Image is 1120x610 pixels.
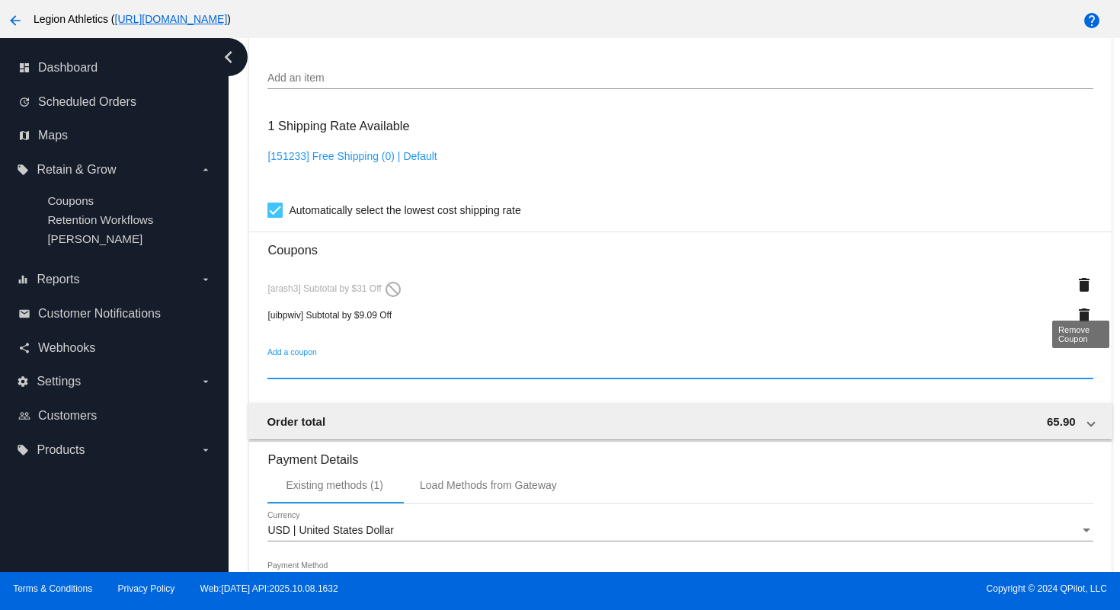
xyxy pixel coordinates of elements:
a: Web:[DATE] API:2025.10.08.1632 [200,583,338,594]
span: Reports [37,273,79,286]
mat-icon: delete [1075,276,1093,294]
span: Scheduled Orders [38,95,136,109]
a: update Scheduled Orders [18,90,212,114]
div: Existing methods (1) [286,479,383,491]
a: Coupons [47,194,94,207]
span: Order total [267,415,325,428]
a: people_outline Customers [18,404,212,428]
mat-icon: delete [1075,306,1093,324]
mat-icon: do_not_disturb [384,280,402,299]
a: Privacy Policy [118,583,175,594]
a: dashboard Dashboard [18,56,212,80]
span: Products [37,443,85,457]
span: Copyright © 2024 QPilot, LLC [573,583,1107,594]
mat-select: Currency [267,525,1093,537]
div: Load Methods from Gateway [420,479,557,491]
span: Dashboard [38,61,98,75]
a: [URL][DOMAIN_NAME] [115,13,228,25]
h3: Payment Details [267,441,1093,467]
i: local_offer [17,444,29,456]
span: USD | United States Dollar [267,524,393,536]
a: email Customer Notifications [18,302,212,326]
a: [PERSON_NAME] [47,232,142,245]
i: email [18,308,30,320]
i: local_offer [17,164,29,176]
span: Webhooks [38,341,95,355]
span: [uibpwiv] Subtotal by $9.09 Off [267,310,392,321]
i: settings [17,375,29,388]
input: Add a coupon [267,362,1093,374]
span: Retain & Grow [37,163,116,177]
h3: 1 Shipping Rate Available [267,110,409,142]
a: Terms & Conditions [13,583,92,594]
mat-icon: arrow_back [6,11,24,30]
span: Legion Athletics ( ) [34,13,231,25]
a: [151233] Free Shipping (0) | Default [267,150,437,162]
mat-icon: help [1083,11,1101,30]
i: share [18,342,30,354]
i: arrow_drop_down [200,273,212,286]
i: people_outline [18,410,30,422]
i: arrow_drop_down [200,444,212,456]
i: equalizer [17,273,29,286]
i: arrow_drop_down [200,164,212,176]
i: chevron_left [216,45,241,69]
a: Retention Workflows [47,213,153,226]
span: [arash3] Subtotal by $31 Off [267,283,402,294]
i: map [18,129,30,142]
span: Maps [38,129,68,142]
span: Automatically select the lowest cost shipping rate [289,201,520,219]
span: Customer Notifications [38,307,161,321]
mat-expansion-panel-header: Order total 65.90 [248,403,1112,439]
span: 65.90 [1047,415,1076,428]
i: dashboard [18,62,30,74]
i: update [18,96,30,108]
i: arrow_drop_down [200,375,212,388]
a: map Maps [18,123,212,148]
input: Add an item [267,72,1093,85]
span: Settings [37,375,81,388]
span: Customers [38,409,97,423]
h3: Coupons [267,232,1093,257]
a: share Webhooks [18,336,212,360]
